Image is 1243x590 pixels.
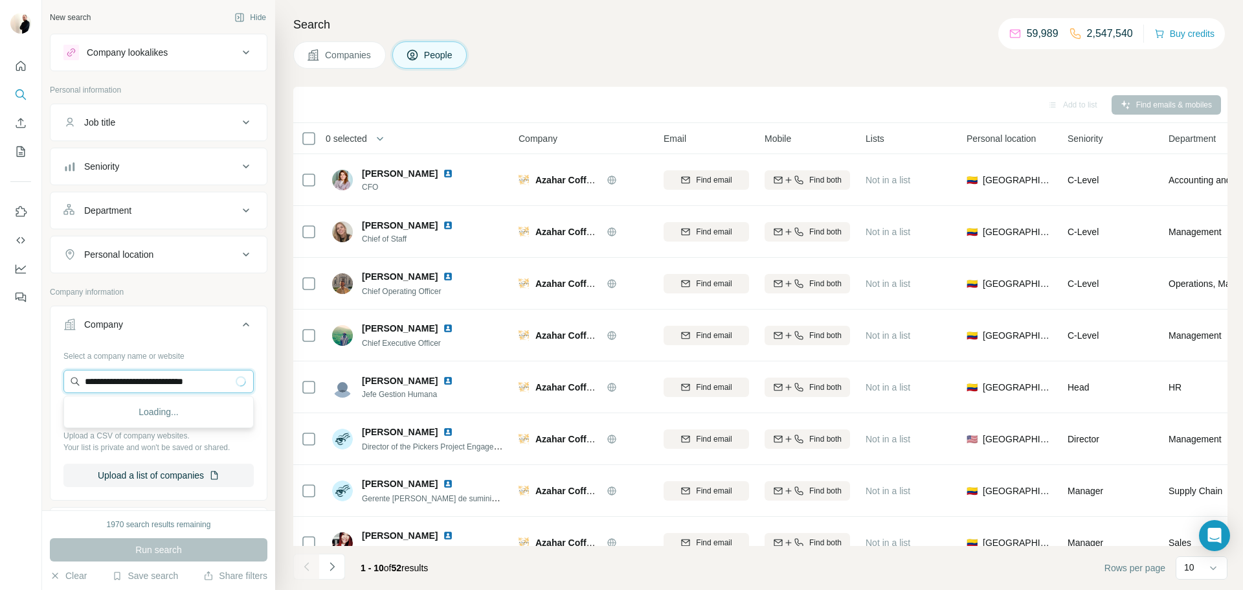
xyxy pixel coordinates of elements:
[1068,538,1103,548] span: Manager
[443,168,453,179] img: LinkedIn logo
[967,225,978,238] span: 🇨🇴
[332,221,353,242] img: Avatar
[10,83,31,106] button: Search
[696,226,732,238] span: Find email
[967,329,978,342] span: 🇨🇴
[443,427,453,437] img: LinkedIn logo
[362,493,504,503] span: Gerente [PERSON_NAME] de suministro
[10,229,31,252] button: Use Surfe API
[983,174,1052,187] span: [GEOGRAPHIC_DATA]
[519,538,529,548] img: Logo of Azahar Coffee Company
[362,477,438,490] span: [PERSON_NAME]
[50,84,267,96] p: Personal information
[809,174,842,186] span: Find both
[519,227,529,237] img: Logo of Azahar Coffee Company
[765,378,850,397] button: Find both
[967,433,978,446] span: 🇺🇸
[765,132,791,145] span: Mobile
[519,382,529,392] img: Logo of Azahar Coffee Company
[535,538,640,548] span: Azahar Coffee Company
[362,287,442,296] span: Chief Operating Officer
[967,381,978,394] span: 🇨🇴
[10,54,31,78] button: Quick start
[664,378,749,397] button: Find email
[967,277,978,290] span: 🇨🇴
[535,175,640,185] span: Azahar Coffee Company
[983,536,1052,549] span: [GEOGRAPHIC_DATA]
[696,537,732,549] span: Find email
[1169,536,1191,549] span: Sales
[696,485,732,497] span: Find email
[112,569,178,582] button: Save search
[696,433,732,445] span: Find email
[765,326,850,345] button: Find both
[664,222,749,242] button: Find email
[519,278,529,289] img: Logo of Azahar Coffee Company
[1169,225,1222,238] span: Management
[866,132,884,145] span: Lists
[10,111,31,135] button: Enrich CSV
[1068,434,1099,444] span: Director
[866,486,910,496] span: Not in a list
[50,569,87,582] button: Clear
[696,381,732,393] span: Find email
[967,174,978,187] span: 🇨🇴
[765,533,850,552] button: Find both
[535,434,640,444] span: Azahar Coffee Company
[362,181,469,193] span: CFO
[866,538,910,548] span: Not in a list
[983,484,1052,497] span: [GEOGRAPHIC_DATA]
[1169,132,1216,145] span: Department
[1068,227,1099,237] span: C-Level
[1068,330,1099,341] span: C-Level
[1154,25,1215,43] button: Buy credits
[696,330,732,341] span: Find email
[63,345,254,362] div: Select a company name or website
[519,434,529,444] img: Logo of Azahar Coffee Company
[519,132,557,145] span: Company
[10,257,31,280] button: Dashboard
[765,429,850,449] button: Find both
[50,107,267,138] button: Job title
[866,278,910,289] span: Not in a list
[332,481,353,501] img: Avatar
[664,326,749,345] button: Find email
[1068,486,1103,496] span: Manager
[332,273,353,294] img: Avatar
[809,381,842,393] span: Find both
[967,484,978,497] span: 🇨🇴
[362,546,478,555] span: Administradora de punto de venta
[1169,433,1222,446] span: Management
[809,226,842,238] span: Find both
[983,381,1052,394] span: [GEOGRAPHIC_DATA]
[519,486,529,496] img: Logo of Azahar Coffee Company
[10,286,31,309] button: Feedback
[866,175,910,185] span: Not in a list
[809,433,842,445] span: Find both
[1068,278,1099,289] span: C-Level
[87,46,168,59] div: Company lookalikes
[1169,329,1222,342] span: Management
[361,563,428,573] span: results
[10,200,31,223] button: Use Surfe on LinkedIn
[63,442,254,453] p: Your list is private and won't be saved or shared.
[1068,382,1089,392] span: Head
[535,382,640,392] span: Azahar Coffee Company
[443,220,453,231] img: LinkedIn logo
[765,170,850,190] button: Find both
[664,132,686,145] span: Email
[361,563,384,573] span: 1 - 10
[362,270,438,283] span: [PERSON_NAME]
[325,49,372,62] span: Companies
[362,529,438,542] span: [PERSON_NAME]
[332,170,353,190] img: Avatar
[1068,175,1099,185] span: C-Level
[84,116,115,129] div: Job title
[535,227,640,237] span: Azahar Coffee Company
[1087,26,1133,41] p: 2,547,540
[809,485,842,497] span: Find both
[443,271,453,282] img: LinkedIn logo
[983,225,1052,238] span: [GEOGRAPHIC_DATA]
[535,330,640,341] span: Azahar Coffee Company
[1184,561,1194,574] p: 10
